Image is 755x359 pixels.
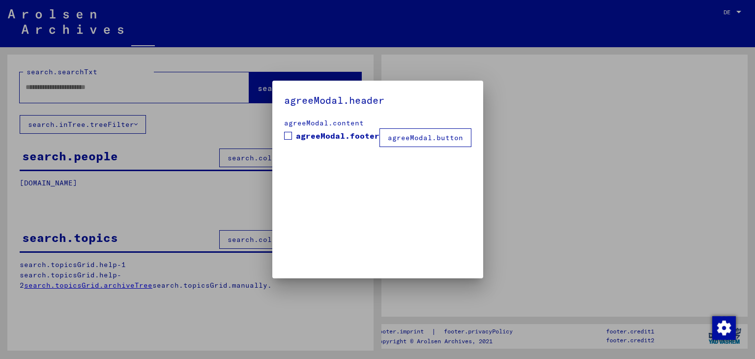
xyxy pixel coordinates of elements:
[296,130,379,142] span: agreeModal.footer
[379,128,471,147] button: agreeModal.button
[284,92,471,108] h5: agreeModal.header
[284,118,471,128] div: agreeModal.content
[712,316,735,339] div: Zmiana zgody
[712,316,736,340] img: Zmiana zgody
